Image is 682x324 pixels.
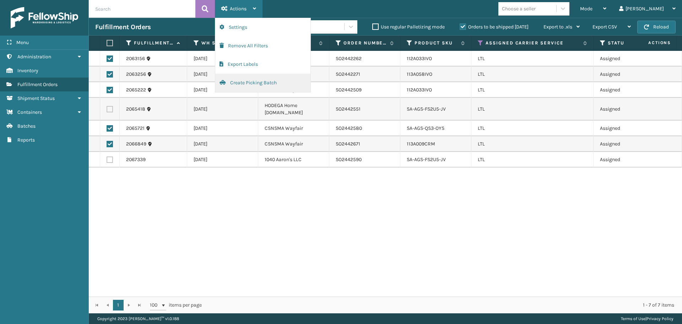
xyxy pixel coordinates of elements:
td: [DATE] [187,136,258,152]
span: Shipment Status [17,95,55,101]
td: [DATE] [187,98,258,121]
span: Inventory [17,68,38,74]
td: [DATE] [187,121,258,136]
a: 2066849 [126,140,146,148]
span: Actions [230,6,247,12]
div: | [621,313,673,324]
h3: Fulfillment Orders [95,23,151,31]
td: [DATE] [187,152,258,168]
td: [DATE] [187,67,258,82]
label: Assigned Carrier Service [486,40,580,46]
span: Export to .xls [543,24,572,30]
a: 2063156 [126,55,145,62]
td: LTL [471,51,594,67]
span: Containers [17,109,42,115]
td: LTL [471,152,594,168]
div: Choose a seller [502,5,536,12]
p: Copyright 2023 [PERSON_NAME]™ v 1.0.188 [97,313,179,324]
a: SA-AGS-FS2U5-JV [407,156,446,163]
span: Fulfillment Orders [17,81,58,87]
td: CSNSMA Wayfair [258,136,329,152]
a: 113A009CRM [407,141,435,147]
label: Use regular Palletizing mode [372,24,445,30]
span: items per page [150,300,202,310]
td: 1040 Aaron's LLC [258,152,329,168]
a: 2063256 [126,71,146,78]
img: logo [11,7,78,28]
a: 2065222 [126,86,146,94]
span: Administration [17,54,51,60]
span: Menu [16,39,29,46]
span: Mode [580,6,592,12]
td: Assigned [594,121,665,136]
span: Batches [17,123,36,129]
td: LTL [471,136,594,152]
a: 2067339 [126,156,146,163]
td: Assigned [594,82,665,98]
button: Export Labels [215,55,310,74]
td: [DATE] [187,82,258,98]
a: Terms of Use [621,316,645,321]
td: LTL [471,82,594,98]
td: Assigned [594,136,665,152]
td: [DATE] [187,51,258,67]
span: Actions [626,37,675,49]
a: 1 [113,300,124,310]
button: Create Picking Batch [215,74,310,92]
a: SA-AGS-QS3-OYS [407,125,444,131]
a: SA-AGS-FS2U5-JV [407,106,446,112]
td: SO2442580 [329,121,400,136]
td: SO2442262 [329,51,400,67]
td: SO2442271 [329,67,400,82]
span: Export CSV [592,24,617,30]
a: 2065721 [126,125,145,132]
a: Privacy Policy [646,316,673,321]
label: Product SKU [415,40,458,46]
td: Assigned [594,152,665,168]
td: SO2442671 [329,136,400,152]
td: Assigned [594,98,665,121]
td: Assigned [594,67,665,82]
label: Order Number [343,40,386,46]
td: Assigned [594,51,665,67]
a: 2065418 [126,106,145,113]
td: SO2442509 [329,82,400,98]
td: CSNSMA Wayfair [258,121,329,136]
td: SO2442590 [329,152,400,168]
label: Status [608,40,651,46]
span: Reports [17,137,35,143]
div: 1 - 7 of 7 items [212,302,674,309]
a: 112A033IVO [407,87,432,93]
td: LTL [471,67,594,82]
button: Reload [637,21,676,33]
label: Orders to be shipped [DATE] [460,24,529,30]
label: WH Ship By Date [201,40,244,46]
span: 100 [150,302,161,309]
label: Fulfillment Order Id [134,40,173,46]
a: 113A058IVO [407,71,432,77]
td: LTL [471,98,594,121]
a: 112A033IVO [407,55,432,62]
button: Settings [215,18,310,37]
button: Remove All Filters [215,37,310,55]
td: LTL [471,121,594,136]
td: HODEGA Home [DOMAIN_NAME] [258,98,329,121]
td: SO2442551 [329,98,400,121]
